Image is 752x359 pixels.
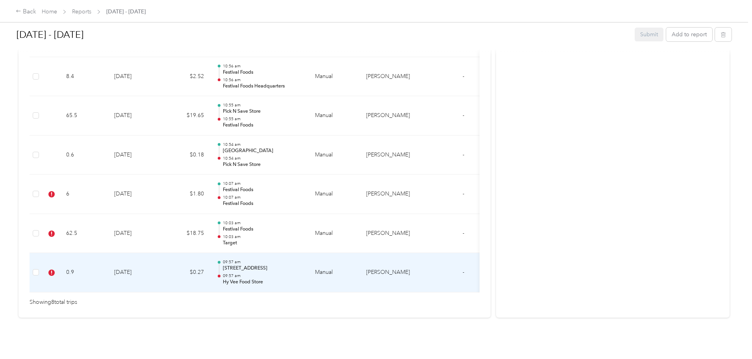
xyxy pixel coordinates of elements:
span: - [463,73,464,80]
td: [DATE] [108,57,163,97]
p: 10:54 am [223,142,302,147]
td: $0.27 [163,253,210,292]
td: $18.75 [163,214,210,253]
span: - [463,269,464,275]
td: Manual [309,96,360,136]
p: Festival Foods [223,186,302,193]
p: 10:56 am [223,63,302,69]
p: [GEOGRAPHIC_DATA] [223,147,302,154]
td: Manual [309,175,360,214]
h1: Sep 1 - 15, 2025 [17,25,629,44]
td: $19.65 [163,96,210,136]
p: 10:56 am [223,77,302,83]
p: 10:07 am [223,195,302,200]
p: 10:03 am [223,234,302,240]
td: [DATE] [108,253,163,292]
span: [DATE] - [DATE] [106,7,146,16]
p: Festival Foods [223,200,302,207]
p: 10:54 am [223,156,302,161]
p: Festival Foods [223,122,302,129]
td: Manual [309,57,360,97]
p: 10:03 am [223,220,302,226]
p: 09:57 am [223,259,302,265]
td: 6 [60,175,108,214]
a: Reports [72,8,91,15]
td: [DATE] [108,214,163,253]
td: Acosta [360,57,419,97]
p: Pick N Save Store [223,108,302,115]
p: 10:55 am [223,102,302,108]
td: Acosta [360,96,419,136]
span: - [463,112,464,119]
td: $1.80 [163,175,210,214]
p: Hy Vee Food Store [223,279,302,286]
p: Festival Foods [223,226,302,233]
td: $2.52 [163,57,210,97]
td: [DATE] [108,175,163,214]
td: [DATE] [108,136,163,175]
p: Festival Foods [223,69,302,76]
span: - [463,230,464,236]
p: Target [223,240,302,247]
p: Pick N Save Store [223,161,302,168]
td: 62.5 [60,214,108,253]
span: - [463,190,464,197]
iframe: Everlance-gr Chat Button Frame [708,315,752,359]
td: Acosta [360,214,419,253]
td: 0.6 [60,136,108,175]
p: 10:07 am [223,181,302,186]
td: Acosta [360,253,419,292]
td: $0.18 [163,136,210,175]
p: [STREET_ADDRESS] [223,265,302,272]
td: 0.9 [60,253,108,292]
p: 09:57 am [223,273,302,279]
td: Acosta [360,175,419,214]
td: Manual [309,136,360,175]
p: Festival Foods Headquarters [223,83,302,90]
td: 65.5 [60,96,108,136]
span: - [463,151,464,158]
td: [DATE] [108,96,163,136]
div: Back [16,7,36,17]
button: Add to report [666,28,712,41]
p: 10:55 am [223,116,302,122]
td: Manual [309,253,360,292]
td: Acosta [360,136,419,175]
td: Manual [309,214,360,253]
span: Showing 8 total trips [30,298,77,307]
a: Home [42,8,57,15]
td: 8.4 [60,57,108,97]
